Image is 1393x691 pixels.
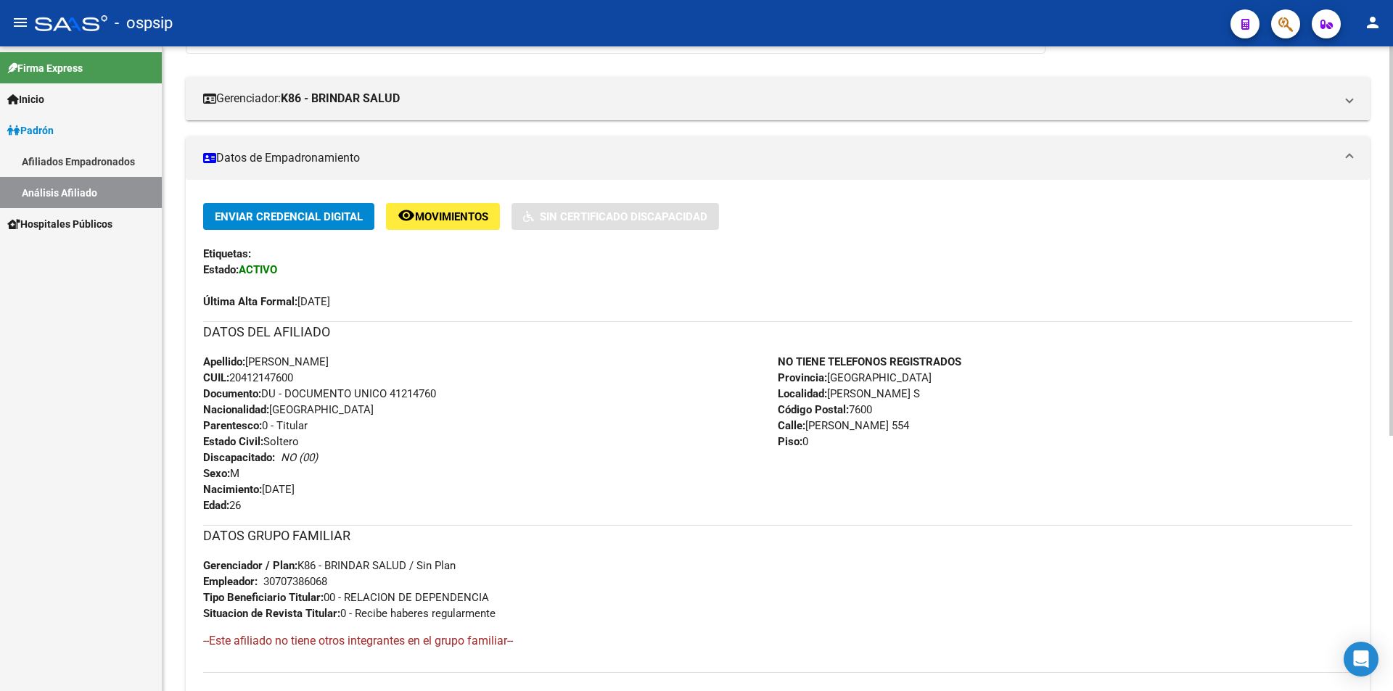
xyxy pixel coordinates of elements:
[7,91,44,107] span: Inicio
[203,387,436,400] span: DU - DOCUMENTO UNICO 41214760
[281,451,318,464] i: NO (00)
[115,7,173,39] span: - ospsip
[7,216,112,232] span: Hospitales Públicos
[203,607,340,620] strong: Situacion de Revista Titular:
[203,526,1352,546] h3: DATOS GRUPO FAMILIAR
[778,355,961,368] strong: NO TIENE TELEFONOS REGISTRADOS
[203,150,1335,166] mat-panel-title: Datos de Empadronamiento
[203,371,229,384] strong: CUIL:
[415,210,488,223] span: Movimientos
[203,263,239,276] strong: Estado:
[778,371,932,384] span: [GEOGRAPHIC_DATA]
[778,435,802,448] strong: Piso:
[12,14,29,31] mat-icon: menu
[203,451,275,464] strong: Discapacitado:
[203,403,374,416] span: [GEOGRAPHIC_DATA]
[7,123,54,138] span: Padrón
[540,210,707,223] span: Sin Certificado Discapacidad
[203,403,269,416] strong: Nacionalidad:
[778,403,872,416] span: 7600
[778,419,909,432] span: [PERSON_NAME] 554
[778,435,808,448] span: 0
[203,419,262,432] strong: Parentesco:
[511,203,719,230] button: Sin Certificado Discapacidad
[203,371,293,384] span: 20412147600
[778,387,920,400] span: [PERSON_NAME] S
[203,295,330,308] span: [DATE]
[239,263,277,276] strong: ACTIVO
[778,371,827,384] strong: Provincia:
[778,419,805,432] strong: Calle:
[1344,642,1378,676] div: Open Intercom Messenger
[778,387,827,400] strong: Localidad:
[203,483,262,496] strong: Nacimiento:
[203,633,1352,649] h4: --Este afiliado no tiene otros integrantes en el grupo familiar--
[203,203,374,230] button: Enviar Credencial Digital
[203,591,489,604] span: 00 - RELACION DE DEPENDENCIA
[203,483,295,496] span: [DATE]
[7,60,83,76] span: Firma Express
[215,210,363,223] span: Enviar Credencial Digital
[203,467,239,480] span: M
[778,403,849,416] strong: Código Postal:
[203,435,263,448] strong: Estado Civil:
[386,203,500,230] button: Movimientos
[203,435,299,448] span: Soltero
[203,575,258,588] strong: Empleador:
[203,295,297,308] strong: Última Alta Formal:
[203,499,241,512] span: 26
[186,77,1370,120] mat-expansion-panel-header: Gerenciador:K86 - BRINDAR SALUD
[203,499,229,512] strong: Edad:
[203,91,1335,107] mat-panel-title: Gerenciador:
[203,322,1352,342] h3: DATOS DEL AFILIADO
[203,467,230,480] strong: Sexo:
[398,207,415,224] mat-icon: remove_red_eye
[203,591,324,604] strong: Tipo Beneficiario Titular:
[203,355,245,368] strong: Apellido:
[203,419,308,432] span: 0 - Titular
[186,136,1370,180] mat-expansion-panel-header: Datos de Empadronamiento
[203,387,261,400] strong: Documento:
[263,574,327,589] div: 30707386068
[203,355,329,368] span: [PERSON_NAME]
[203,607,496,620] span: 0 - Recibe haberes regularmente
[1364,14,1381,31] mat-icon: person
[281,91,400,107] strong: K86 - BRINDAR SALUD
[203,247,251,260] strong: Etiquetas:
[203,559,297,572] strong: Gerenciador / Plan:
[203,559,456,572] span: K86 - BRINDAR SALUD / Sin Plan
